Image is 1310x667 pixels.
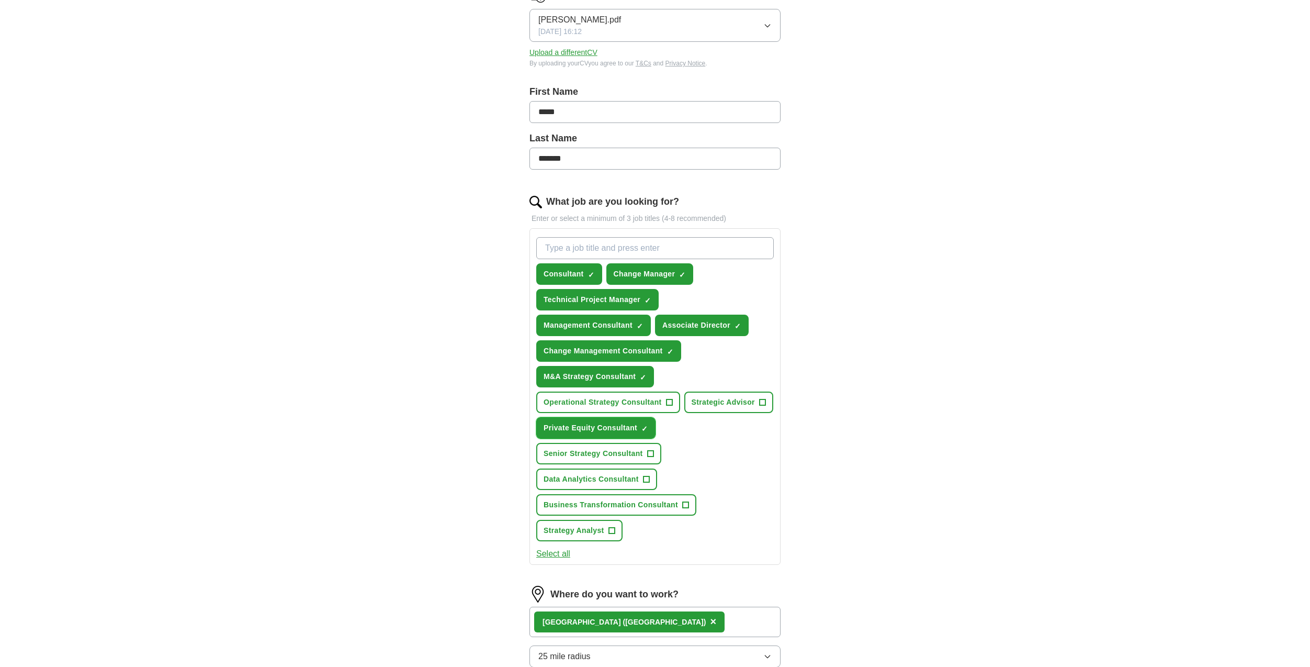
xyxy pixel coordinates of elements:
[529,213,781,224] p: Enter or select a minimum of 3 job titles (4-8 recommended)
[614,269,675,280] span: Change Manager
[550,587,679,602] label: Where do you want to work?
[684,392,773,413] button: Strategic Advisor
[529,9,781,42] button: [PERSON_NAME].pdf[DATE] 16:12
[667,348,673,356] span: ✓
[546,195,679,209] label: What job are you looking for?
[538,14,621,26] span: [PERSON_NAME].pdf
[662,320,730,331] span: Associate Director
[544,294,640,305] span: Technical Project Manager
[538,650,591,663] span: 25 mile radius
[536,263,602,285] button: Consultant✓
[544,346,663,357] span: Change Management Consultant
[529,196,542,208] img: search.png
[544,371,636,382] span: M&A Strategy Consultant
[735,322,741,330] span: ✓
[544,269,584,280] span: Consultant
[641,425,648,433] span: ✓
[536,315,651,336] button: Management Consultant✓
[536,289,659,310] button: Technical Project Manager✓
[536,443,661,464] button: Senior Strategy Consultant
[588,271,594,279] span: ✓
[544,525,604,536] span: Strategy Analyst
[529,586,546,603] img: location.png
[544,320,633,331] span: Management Consultant
[640,373,646,382] span: ✓
[655,315,749,336] button: Associate Director✓
[536,494,696,516] button: Business Transformation Consultant
[692,397,755,408] span: Strategic Advisor
[636,60,651,67] a: T&Cs
[536,417,656,439] button: Private Equity Consultant✓
[544,474,639,485] span: Data Analytics Consultant
[536,548,570,560] button: Select all
[544,448,643,459] span: Senior Strategy Consultant
[637,322,643,330] span: ✓
[710,614,716,630] button: ×
[536,366,654,387] button: M&A Strategy Consultant✓
[529,85,781,99] label: First Name
[538,26,582,37] span: [DATE] 16:12
[543,617,706,628] div: [GEOGRAPHIC_DATA] ([GEOGRAPHIC_DATA])
[710,616,716,627] span: ×
[645,296,651,305] span: ✓
[536,469,657,490] button: Data Analytics Consultant
[529,47,597,58] button: Upload a differentCV
[529,131,781,146] label: Last Name
[529,59,781,68] div: By uploading your CV you agree to our and .
[544,499,678,510] span: Business Transformation Consultant
[679,271,685,279] span: ✓
[544,397,662,408] span: Operational Strategy Consultant
[536,340,681,362] button: Change Management Consultant✓
[544,423,637,433] span: Private Equity Consultant
[606,263,694,285] button: Change Manager✓
[536,237,774,259] input: Type a job title and press enter
[536,520,623,541] button: Strategy Analyst
[536,392,680,413] button: Operational Strategy Consultant
[665,60,706,67] a: Privacy Notice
